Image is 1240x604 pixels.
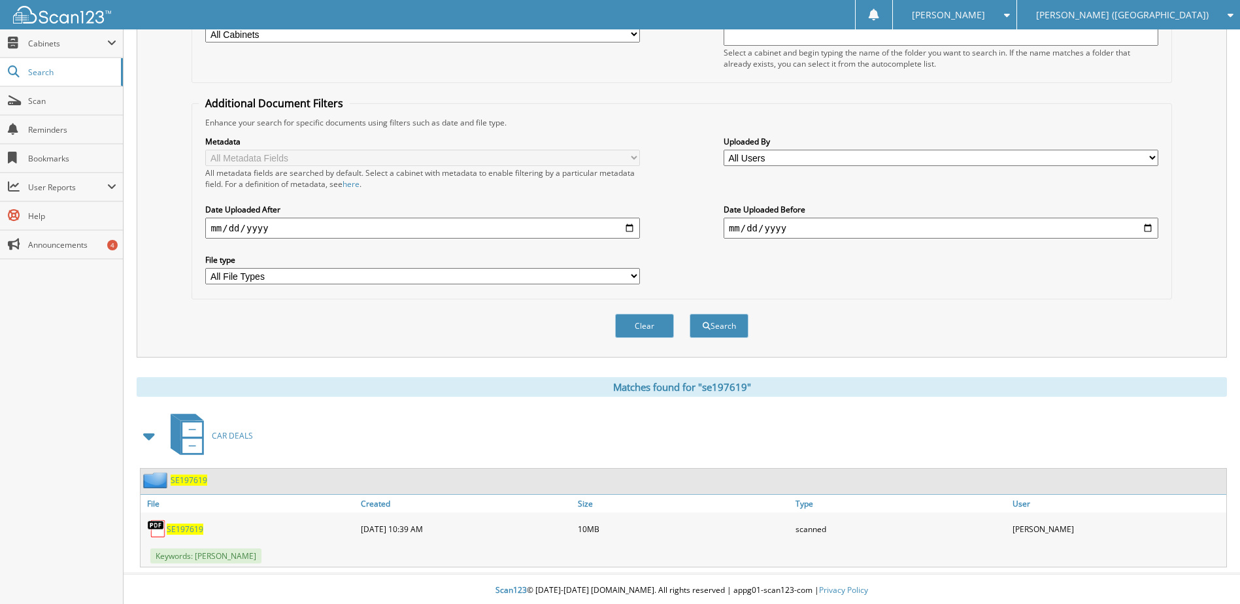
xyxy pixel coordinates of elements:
[358,495,575,512] a: Created
[205,204,640,215] label: Date Uploaded After
[205,218,640,239] input: start
[343,178,360,190] a: here
[615,314,674,338] button: Clear
[1009,495,1226,512] a: User
[575,516,792,542] div: 10MB
[28,182,107,193] span: User Reports
[28,153,116,164] span: Bookmarks
[819,584,868,596] a: Privacy Policy
[163,410,253,461] a: CAR DEALS
[137,377,1227,397] div: Matches found for "se197619"
[1036,11,1209,19] span: [PERSON_NAME] ([GEOGRAPHIC_DATA])
[575,495,792,512] a: Size
[28,38,107,49] span: Cabinets
[150,548,261,563] span: Keywords: [PERSON_NAME]
[205,167,640,190] div: All metadata fields are searched by default. Select a cabinet with metadata to enable filtering b...
[358,516,575,542] div: [DATE] 10:39 AM
[724,204,1158,215] label: Date Uploaded Before
[199,117,1164,128] div: Enhance your search for specific documents using filters such as date and file type.
[212,430,253,441] span: CAR DEALS
[1009,516,1226,542] div: [PERSON_NAME]
[1175,541,1240,604] iframe: Chat Widget
[724,47,1158,69] div: Select a cabinet and begin typing the name of the folder you want to search in. If the name match...
[147,519,167,539] img: PDF.png
[141,495,358,512] a: File
[13,6,111,24] img: scan123-logo-white.svg
[28,95,116,107] span: Scan
[912,11,985,19] span: [PERSON_NAME]
[28,239,116,250] span: Announcements
[199,96,350,110] legend: Additional Document Filters
[28,210,116,222] span: Help
[28,67,114,78] span: Search
[171,475,207,486] a: SE197619
[724,218,1158,239] input: end
[28,124,116,135] span: Reminders
[792,495,1009,512] a: Type
[167,524,203,535] a: SE197619
[107,240,118,250] div: 4
[792,516,1009,542] div: scanned
[495,584,527,596] span: Scan123
[724,136,1158,147] label: Uploaded By
[205,136,640,147] label: Metadata
[143,472,171,488] img: folder2.png
[205,254,640,265] label: File type
[690,314,748,338] button: Search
